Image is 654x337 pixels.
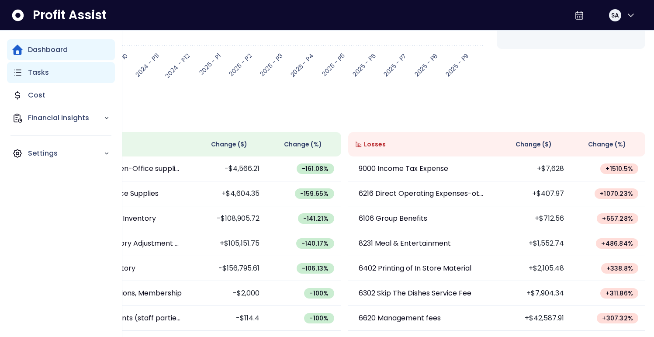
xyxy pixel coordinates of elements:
p: 6402 Printing of In Store Material [359,263,471,274]
text: 2025 - P9 [443,51,471,78]
p: Cost [28,90,45,101]
p: 6106 Group Benefits [359,213,427,224]
span: Losses [364,140,386,149]
span: Change ( $ ) [516,140,552,149]
td: +$712.56 [497,206,571,231]
text: 2025 - P7 [381,51,408,78]
p: Settings [28,148,104,159]
td: +$407.97 [497,181,571,206]
span: + 486.84 % [601,239,633,248]
span: -159.65 % [300,189,329,198]
span: + 1070.23 % [600,189,633,198]
span: Change (%) [284,140,322,149]
td: +$105,151.75 [192,231,266,256]
p: 9000 Income Tax Expense [359,163,448,174]
p: Dashboard [28,45,68,55]
td: +$1,552.74 [497,231,571,256]
text: 2025 - P4 [288,51,316,79]
span: -141.21 % [303,214,329,223]
span: Change ( $ ) [211,140,247,149]
td: +$7,628 [497,156,571,181]
span: Profit Assist [33,7,107,23]
span: -161.08 % [302,164,329,173]
text: 2025 - P2 [227,51,254,78]
span: SA [611,11,619,20]
td: -$156,795.61 [192,256,266,281]
span: + 311.86 % [606,289,633,298]
p: Financial Insights [28,113,104,123]
text: 2025 - P8 [412,51,439,78]
span: Change (%) [588,140,626,149]
td: +$4,604.35 [192,181,266,206]
p: 6302 Skip The Dishes Service Fee [359,288,471,299]
span: -100 % [309,289,329,298]
p: Tasks [28,67,49,78]
span: + 1510.5 % [606,164,633,173]
td: +$2,105.48 [497,256,571,281]
span: -100 % [309,314,329,323]
span: -140.17 % [301,239,329,248]
td: -$114.4 [192,306,266,331]
td: +$7,904.34 [497,281,571,306]
p: 8231 Meal & Entertainment [359,238,451,249]
td: -$2,000 [192,281,266,306]
text: 2025 - P3 [258,51,284,78]
span: + 338.8 % [606,264,633,273]
p: 6620 Management fees [359,313,441,323]
span: -106.13 % [302,264,329,273]
td: +$42,587.91 [497,306,571,331]
text: 2024 - P12 [163,51,192,80]
td: -$4,566.21 [192,156,266,181]
span: + 307.32 % [602,314,633,323]
text: 2025 - P5 [320,51,346,78]
text: 2024 - P11 [133,51,161,79]
p: Wins & Losses [44,113,645,122]
text: 2025 - P1 [197,51,223,77]
td: -$108,905.72 [192,206,266,231]
p: 6216 Direct Operating Expenses-other [359,188,486,199]
span: + 657.28 % [602,214,633,223]
text: 2025 - P6 [351,51,378,78]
